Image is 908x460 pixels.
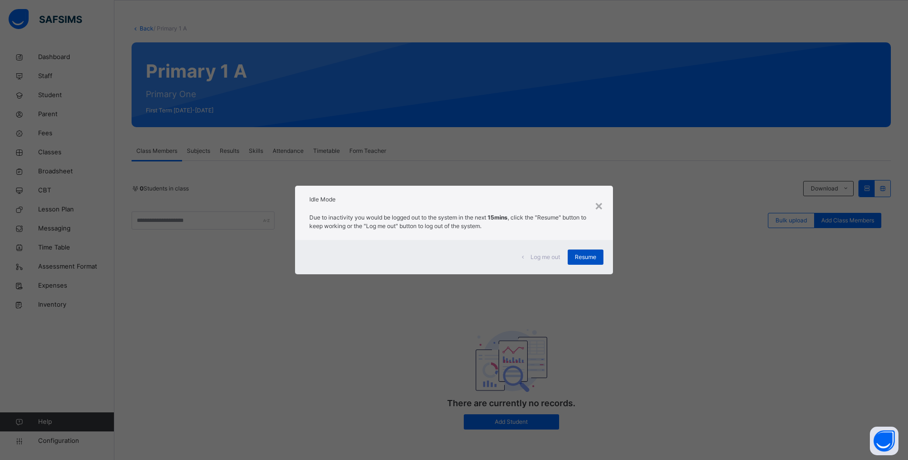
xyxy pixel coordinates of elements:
h2: Idle Mode [309,195,599,204]
div: × [594,195,603,215]
span: Resume [575,253,596,261]
strong: 15mins [488,214,508,221]
button: Open asap [870,427,898,455]
p: Due to inactivity you would be logged out to the system in the next , click the "Resume" button t... [309,213,599,230]
span: Log me out [531,253,560,261]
